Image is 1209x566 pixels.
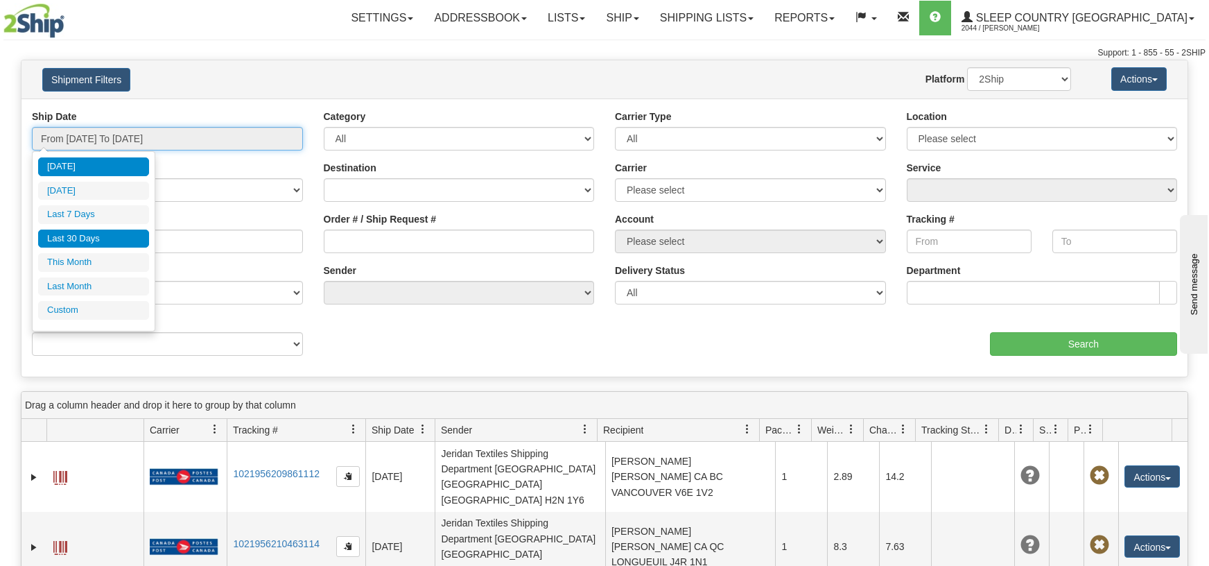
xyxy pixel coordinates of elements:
a: 1021956210463114 [233,538,320,549]
span: Recipient [603,423,643,437]
li: This Month [38,253,149,272]
span: Unknown [1020,535,1040,555]
img: 20 - Canada Post [150,468,218,486]
a: Shipping lists [650,1,764,35]
a: Settings [340,1,424,35]
span: Tracking Status [921,423,982,437]
a: Pickup Status filter column settings [1079,418,1102,441]
li: Last 30 Days [38,230,149,248]
span: Packages [765,423,794,437]
iframe: chat widget [1177,212,1208,354]
li: Custom [38,301,149,320]
label: Delivery Status [615,264,685,277]
label: Category [324,110,366,123]
button: Shipment Filters [42,68,130,92]
input: To [1052,230,1177,253]
span: Sender [441,423,472,437]
span: Weight [817,423,846,437]
label: Location [907,110,947,123]
span: Pickup Status [1074,423,1086,437]
a: Label [53,535,67,557]
label: Carrier Type [615,110,671,123]
div: Support: 1 - 855 - 55 - 2SHIP [3,47,1206,59]
li: Last 7 Days [38,205,149,224]
a: Tracking Status filter column settings [975,418,998,441]
span: Charge [869,423,898,437]
button: Actions [1124,465,1180,488]
label: Destination [324,161,376,175]
div: grid grouping header [21,392,1188,419]
td: [DATE] [365,442,435,512]
a: 1021956209861112 [233,468,320,479]
a: Ship Date filter column settings [411,418,435,441]
span: 2044 / [PERSON_NAME] [962,22,1066,35]
label: Service [907,161,941,175]
a: Ship [595,1,649,35]
a: Weight filter column settings [840,418,863,441]
span: Pickup Not Assigned [1090,466,1109,486]
label: Tracking # [907,212,955,226]
a: Tracking # filter column settings [342,418,365,441]
a: Packages filter column settings [788,418,811,441]
label: Ship Date [32,110,77,123]
span: Pickup Not Assigned [1090,535,1109,555]
a: Shipment Issues filter column settings [1044,418,1068,441]
label: Platform [925,72,965,86]
label: Account [615,212,654,226]
label: Carrier [615,161,647,175]
input: Search [990,332,1177,356]
a: Sleep Country [GEOGRAPHIC_DATA] 2044 / [PERSON_NAME] [951,1,1205,35]
label: Sender [324,264,356,277]
span: Shipment Issues [1039,423,1051,437]
td: 14.2 [879,442,931,512]
a: Delivery Status filter column settings [1009,418,1033,441]
td: [PERSON_NAME] [PERSON_NAME] CA BC VANCOUVER V6E 1V2 [605,442,776,512]
div: Send message [10,12,128,22]
a: Charge filter column settings [891,418,915,441]
a: Sender filter column settings [573,418,597,441]
input: From [907,230,1032,253]
span: Sleep Country [GEOGRAPHIC_DATA] [973,12,1188,24]
td: 2.89 [827,442,879,512]
span: Carrier [150,423,180,437]
a: Carrier filter column settings [203,418,227,441]
button: Copy to clipboard [336,536,360,557]
a: Expand [27,540,41,554]
button: Actions [1124,535,1180,558]
li: [DATE] [38,182,149,200]
span: Ship Date [372,423,414,437]
span: Unknown [1020,466,1040,486]
a: Recipient filter column settings [736,418,759,441]
button: Actions [1111,67,1167,91]
a: Label [53,465,67,487]
button: Copy to clipboard [336,466,360,487]
img: 20 - Canada Post [150,538,218,556]
span: Delivery Status [1004,423,1016,437]
img: logo2044.jpg [3,3,64,38]
td: Jeridan Textiles Shipping Department [GEOGRAPHIC_DATA] [GEOGRAPHIC_DATA] [GEOGRAPHIC_DATA] H2N 1Y6 [435,442,605,512]
li: Last Month [38,277,149,296]
a: Addressbook [424,1,537,35]
label: Order # / Ship Request # [324,212,437,226]
a: Lists [537,1,595,35]
li: [DATE] [38,157,149,176]
a: Expand [27,470,41,484]
span: Tracking # [233,423,278,437]
label: Department [907,264,961,277]
td: 1 [775,442,827,512]
a: Reports [764,1,845,35]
